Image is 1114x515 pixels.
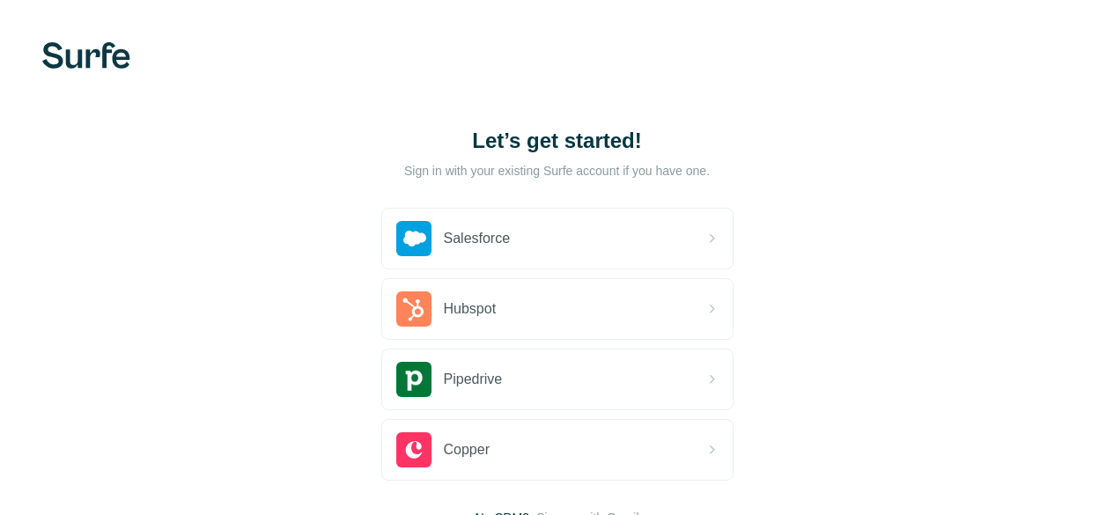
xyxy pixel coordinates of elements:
[444,298,497,320] span: Hubspot
[444,369,503,390] span: Pipedrive
[396,221,432,256] img: salesforce's logo
[42,42,130,69] img: Surfe's logo
[444,439,490,460] span: Copper
[404,162,710,180] p: Sign in with your existing Surfe account if you have one.
[381,127,734,155] h1: Let’s get started!
[396,362,432,397] img: pipedrive's logo
[396,432,432,467] img: copper's logo
[396,291,432,327] img: hubspot's logo
[444,228,511,249] span: Salesforce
